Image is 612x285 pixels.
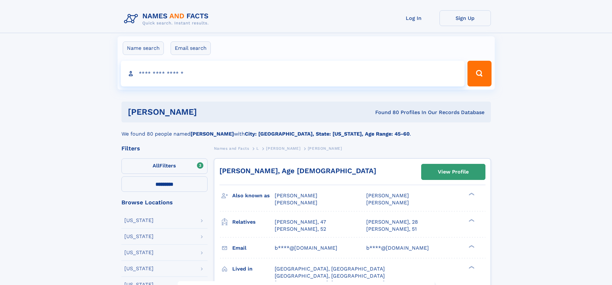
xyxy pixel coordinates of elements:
[121,10,214,28] img: Logo Names and Facts
[467,218,475,222] div: ❯
[366,218,418,226] a: [PERSON_NAME], 28
[124,218,154,223] div: [US_STATE]
[232,217,275,227] h3: Relatives
[121,61,465,86] input: search input
[191,131,234,137] b: [PERSON_NAME]
[366,192,409,199] span: [PERSON_NAME]
[467,244,475,248] div: ❯
[232,190,275,201] h3: Also known as
[467,265,475,269] div: ❯
[275,200,317,206] span: [PERSON_NAME]
[124,234,154,239] div: [US_STATE]
[121,200,208,205] div: Browse Locations
[388,10,439,26] a: Log In
[439,10,491,26] a: Sign Up
[232,243,275,254] h3: Email
[171,41,211,55] label: Email search
[467,61,491,86] button: Search Button
[219,167,376,175] a: [PERSON_NAME], Age [DEMOGRAPHIC_DATA]
[153,163,159,169] span: All
[275,266,385,272] span: [GEOGRAPHIC_DATA], [GEOGRAPHIC_DATA]
[124,250,154,255] div: [US_STATE]
[124,266,154,271] div: [US_STATE]
[128,108,286,116] h1: [PERSON_NAME]
[438,165,469,179] div: View Profile
[308,146,342,151] span: [PERSON_NAME]
[275,226,326,233] a: [PERSON_NAME], 52
[275,218,326,226] a: [PERSON_NAME], 47
[421,164,485,180] a: View Profile
[256,144,259,152] a: L
[232,263,275,274] h3: Lived in
[123,41,164,55] label: Name search
[214,144,249,152] a: Names and Facts
[366,200,409,206] span: [PERSON_NAME]
[467,192,475,196] div: ❯
[121,122,491,138] div: We found 80 people named with .
[266,146,300,151] span: [PERSON_NAME]
[121,146,208,151] div: Filters
[366,226,417,233] a: [PERSON_NAME], 51
[275,192,317,199] span: [PERSON_NAME]
[245,131,410,137] b: City: [GEOGRAPHIC_DATA], State: [US_STATE], Age Range: 45-60
[266,144,300,152] a: [PERSON_NAME]
[286,109,484,116] div: Found 80 Profiles In Our Records Database
[275,273,385,279] span: [GEOGRAPHIC_DATA], [GEOGRAPHIC_DATA]
[121,158,208,174] label: Filters
[256,146,259,151] span: L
